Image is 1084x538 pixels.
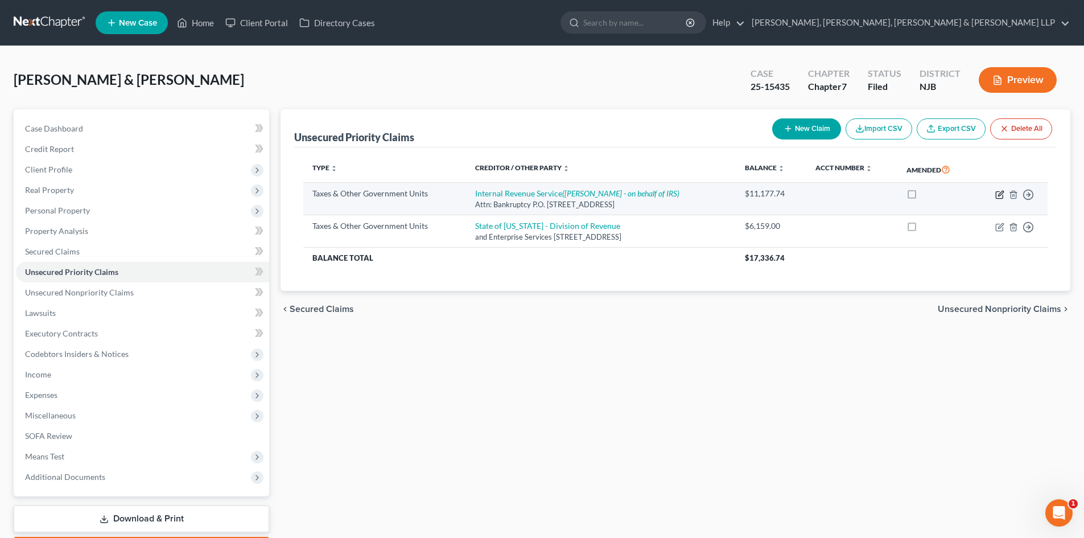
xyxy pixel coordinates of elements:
[16,282,269,303] a: Unsecured Nonpriority Claims
[745,163,785,172] a: Balance unfold_more
[25,451,64,461] span: Means Test
[16,118,269,139] a: Case Dashboard
[312,220,456,232] div: Taxes & Other Government Units
[745,220,797,232] div: $6,159.00
[1069,499,1078,508] span: 1
[25,185,74,195] span: Real Property
[745,188,797,199] div: $11,177.74
[808,80,850,93] div: Chapter
[119,19,157,27] span: New Case
[1061,305,1070,314] i: chevron_right
[475,232,727,243] div: and Enterprise Services [STREET_ADDRESS]
[990,118,1052,139] button: Delete All
[14,71,244,88] span: [PERSON_NAME] & [PERSON_NAME]
[938,305,1070,314] button: Unsecured Nonpriority Claims chevron_right
[562,188,679,198] i: ([PERSON_NAME] - on behalf of IRS)
[16,426,269,446] a: SOFA Review
[746,13,1070,33] a: [PERSON_NAME], [PERSON_NAME], [PERSON_NAME] & [PERSON_NAME] LLP
[583,12,687,33] input: Search by name...
[281,305,354,314] button: chevron_left Secured Claims
[751,67,790,80] div: Case
[920,67,961,80] div: District
[475,199,727,210] div: Attn: Bankruptcy P.O. [STREET_ADDRESS]
[1045,499,1073,527] iframe: Intercom live chat
[25,206,90,215] span: Personal Property
[25,165,72,174] span: Client Profile
[842,81,847,92] span: 7
[25,328,98,338] span: Executory Contracts
[897,157,972,183] th: Amended
[16,303,269,323] a: Lawsuits
[25,124,83,133] span: Case Dashboard
[920,80,961,93] div: NJB
[25,410,76,420] span: Miscellaneous
[25,267,118,277] span: Unsecured Priority Claims
[25,288,134,297] span: Unsecured Nonpriority Claims
[865,165,872,172] i: unfold_more
[16,241,269,262] a: Secured Claims
[25,226,88,236] span: Property Analysis
[14,506,269,532] a: Download & Print
[16,323,269,344] a: Executory Contracts
[25,369,51,379] span: Income
[868,67,901,80] div: Status
[290,305,354,314] span: Secured Claims
[25,247,80,256] span: Secured Claims
[16,262,269,282] a: Unsecured Priority Claims
[25,390,57,400] span: Expenses
[25,349,129,359] span: Codebtors Insiders & Notices
[16,221,269,241] a: Property Analysis
[331,165,337,172] i: unfold_more
[294,130,414,144] div: Unsecured Priority Claims
[815,163,872,172] a: Acct Number unfold_more
[16,139,269,159] a: Credit Report
[475,221,620,231] a: State of [US_STATE] - Division of Revenue
[563,165,570,172] i: unfold_more
[25,308,56,318] span: Lawsuits
[772,118,841,139] button: New Claim
[25,431,72,441] span: SOFA Review
[25,472,105,482] span: Additional Documents
[475,163,570,172] a: Creditor / Other Party unfold_more
[25,144,74,154] span: Credit Report
[846,118,912,139] button: Import CSV
[475,188,679,198] a: Internal Revenue Service([PERSON_NAME] - on behalf of IRS)
[751,80,790,93] div: 25-15435
[745,253,785,262] span: $17,336.74
[220,13,294,33] a: Client Portal
[979,67,1057,93] button: Preview
[303,248,736,268] th: Balance Total
[707,13,745,33] a: Help
[312,163,337,172] a: Type unfold_more
[312,188,456,199] div: Taxes & Other Government Units
[868,80,901,93] div: Filed
[281,305,290,314] i: chevron_left
[938,305,1061,314] span: Unsecured Nonpriority Claims
[171,13,220,33] a: Home
[808,67,850,80] div: Chapter
[778,165,785,172] i: unfold_more
[917,118,986,139] a: Export CSV
[294,13,381,33] a: Directory Cases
